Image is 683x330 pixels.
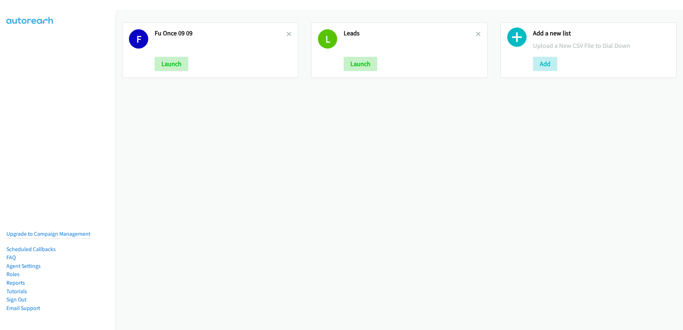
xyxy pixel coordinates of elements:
h1: L [318,29,337,49]
a: Upgrade to Campaign Management [6,230,90,237]
a: Roles [6,271,20,277]
h2: Fu Once 09 09 [155,29,286,37]
a: Agent Settings [6,262,41,269]
p: Upload a New CSV File to Dial Down [533,41,670,50]
h2: Leads [344,29,475,37]
a: Reports [6,279,25,286]
h1: F [129,29,148,49]
button: Launch [344,57,377,71]
a: Tutorials [6,288,27,295]
a: Scheduled Callbacks [6,246,56,252]
a: Email Support [6,305,40,311]
button: Add [533,57,557,71]
button: Launch [155,57,188,71]
a: Sign Out [6,296,26,303]
h2: Add a new list [533,29,670,37]
a: FAQ [6,254,16,261]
